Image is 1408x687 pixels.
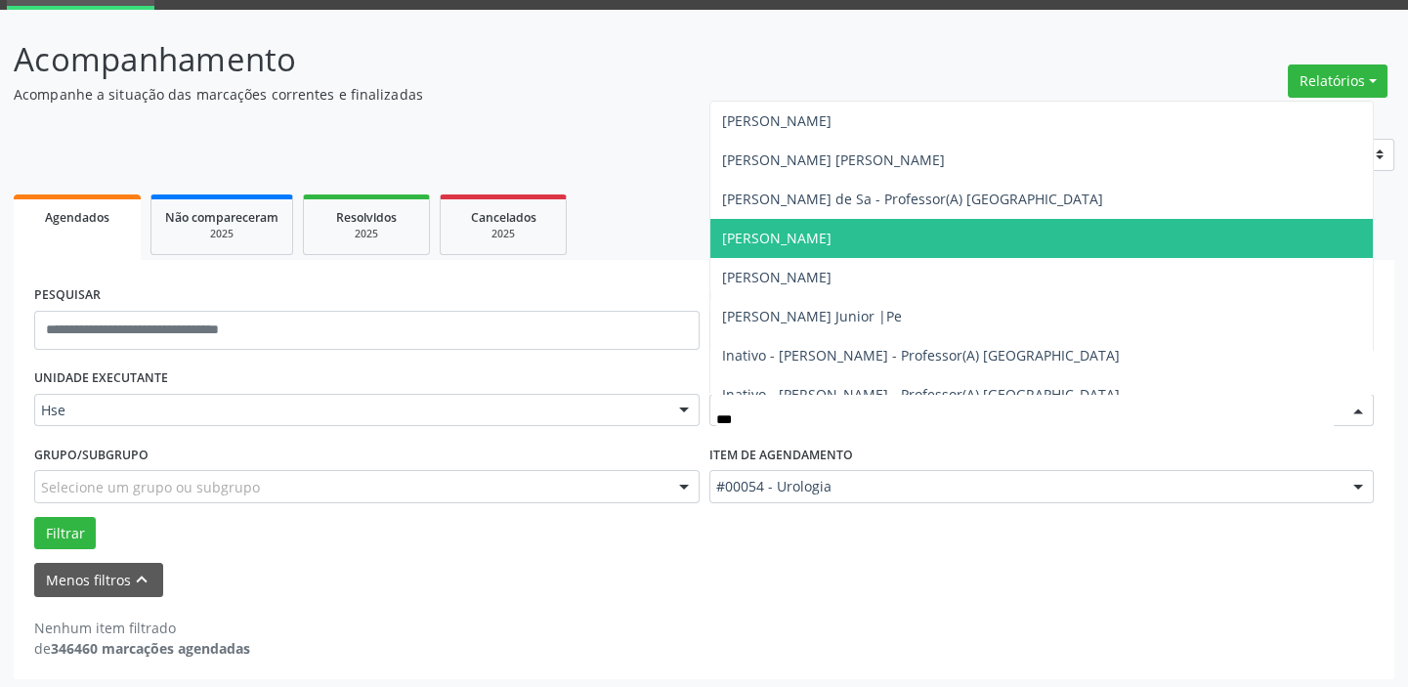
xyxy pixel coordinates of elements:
span: [PERSON_NAME] [722,229,832,247]
span: Resolvidos [336,209,397,226]
div: 2025 [165,227,278,241]
label: Item de agendamento [709,440,853,470]
span: Agendados [45,209,109,226]
div: Nenhum item filtrado [34,618,250,638]
span: Hse [41,401,660,420]
strong: 346460 marcações agendadas [51,639,250,658]
p: Acompanhe a situação das marcações correntes e finalizadas [14,84,980,105]
span: [PERSON_NAME] Junior |Pe [722,307,902,325]
span: [PERSON_NAME] de Sa - Professor(A) [GEOGRAPHIC_DATA] [722,190,1103,208]
i: keyboard_arrow_up [131,569,152,590]
p: Acompanhamento [14,35,980,84]
span: [PERSON_NAME] [722,111,832,130]
label: Grupo/Subgrupo [34,440,149,470]
span: Selecione um grupo ou subgrupo [41,477,260,497]
div: 2025 [318,227,415,241]
label: UNIDADE EXECUTANTE [34,364,168,394]
label: PESQUISAR [34,280,101,311]
div: de [34,638,250,659]
span: [PERSON_NAME] [PERSON_NAME] [722,150,945,169]
span: [PERSON_NAME] [722,268,832,286]
button: Filtrar [34,517,96,550]
span: Inativo - [PERSON_NAME] - Professor(A) [GEOGRAPHIC_DATA] [722,346,1120,365]
span: Não compareceram [165,209,278,226]
span: Cancelados [471,209,536,226]
span: Inativo - [PERSON_NAME] - Professor(A) [GEOGRAPHIC_DATA] [722,385,1120,404]
span: #00054 - Urologia [716,477,1335,496]
button: Relatórios [1288,64,1387,98]
button: Menos filtroskeyboard_arrow_up [34,563,163,597]
div: 2025 [454,227,552,241]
